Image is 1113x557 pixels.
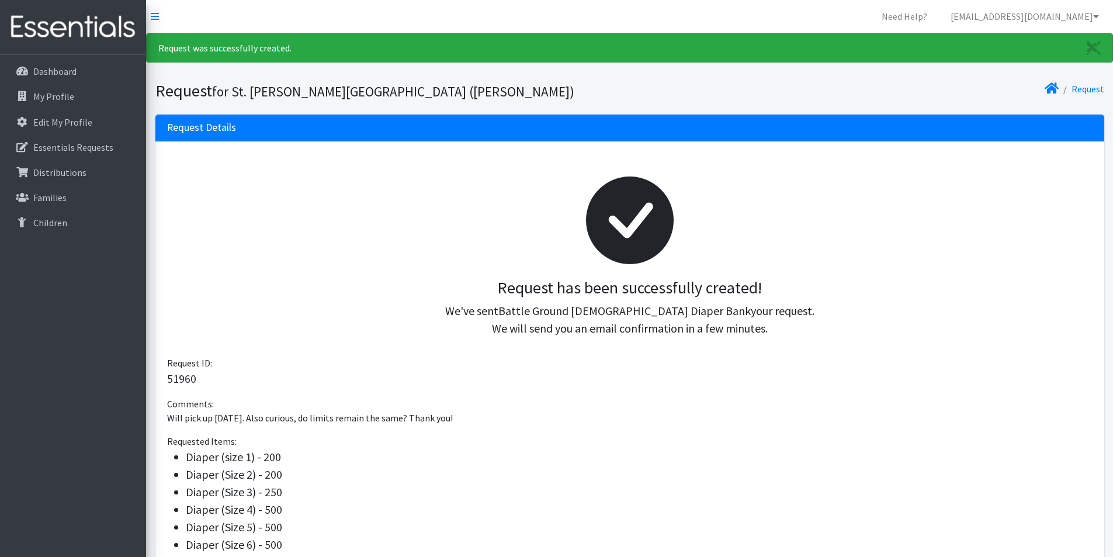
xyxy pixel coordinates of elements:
[167,370,1093,388] p: 51960
[186,501,1093,518] li: Diaper (Size 4) - 500
[186,518,1093,536] li: Diaper (Size 5) - 500
[5,136,141,159] a: Essentials Requests
[167,122,236,134] h3: Request Details
[5,110,141,134] a: Edit My Profile
[5,60,141,83] a: Dashboard
[5,85,141,108] a: My Profile
[33,167,86,178] p: Distributions
[176,278,1083,298] h3: Request has been successfully created!
[146,33,1113,63] div: Request was successfully created.
[186,536,1093,553] li: Diaper (Size 6) - 500
[176,302,1083,337] p: We've sent your request. We will send you an email confirmation in a few minutes.
[1075,34,1112,62] a: Close
[186,466,1093,483] li: Diaper (Size 2) - 200
[186,448,1093,466] li: Diaper (size 1) - 200
[212,83,574,100] small: for St. [PERSON_NAME][GEOGRAPHIC_DATA] ([PERSON_NAME])
[33,91,74,102] p: My Profile
[5,8,141,47] img: HumanEssentials
[155,81,626,101] h1: Request
[498,303,751,318] span: Battle Ground [DEMOGRAPHIC_DATA] Diaper Bank
[5,186,141,209] a: Families
[941,5,1108,28] a: [EMAIL_ADDRESS][DOMAIN_NAME]
[167,411,1093,425] p: Will pick up [DATE]. Also curious, do limits remain the same? Thank you!
[872,5,937,28] a: Need Help?
[167,435,237,447] span: Requested Items:
[33,217,67,229] p: Children
[33,116,92,128] p: Edit My Profile
[5,211,141,234] a: Children
[1072,83,1104,95] a: Request
[167,357,212,369] span: Request ID:
[186,483,1093,501] li: Diaper (Size 3) - 250
[33,65,77,77] p: Dashboard
[33,141,113,153] p: Essentials Requests
[33,192,67,203] p: Families
[167,398,214,410] span: Comments:
[5,161,141,184] a: Distributions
